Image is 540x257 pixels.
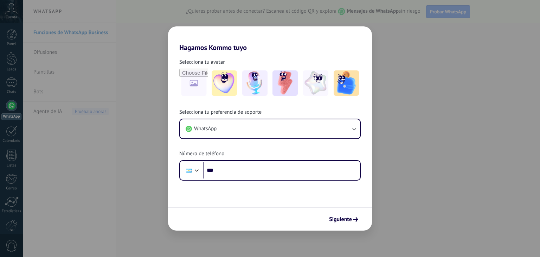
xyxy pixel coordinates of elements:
img: -3.jpeg [272,70,298,96]
span: Selecciona tu preferencia de soporte [179,109,262,116]
span: Número de teléfono [179,150,224,157]
img: -1.jpeg [212,70,237,96]
img: -5.jpeg [334,70,359,96]
button: Siguiente [326,213,361,225]
span: WhatsApp [194,125,217,132]
img: -4.jpeg [303,70,328,96]
img: -2.jpeg [242,70,268,96]
div: Argentina: + 54 [182,163,195,178]
h2: Hagamos Kommo tuyo [168,26,372,52]
span: Siguiente [329,217,352,222]
button: WhatsApp [180,119,360,138]
span: Selecciona tu avatar [179,59,225,66]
